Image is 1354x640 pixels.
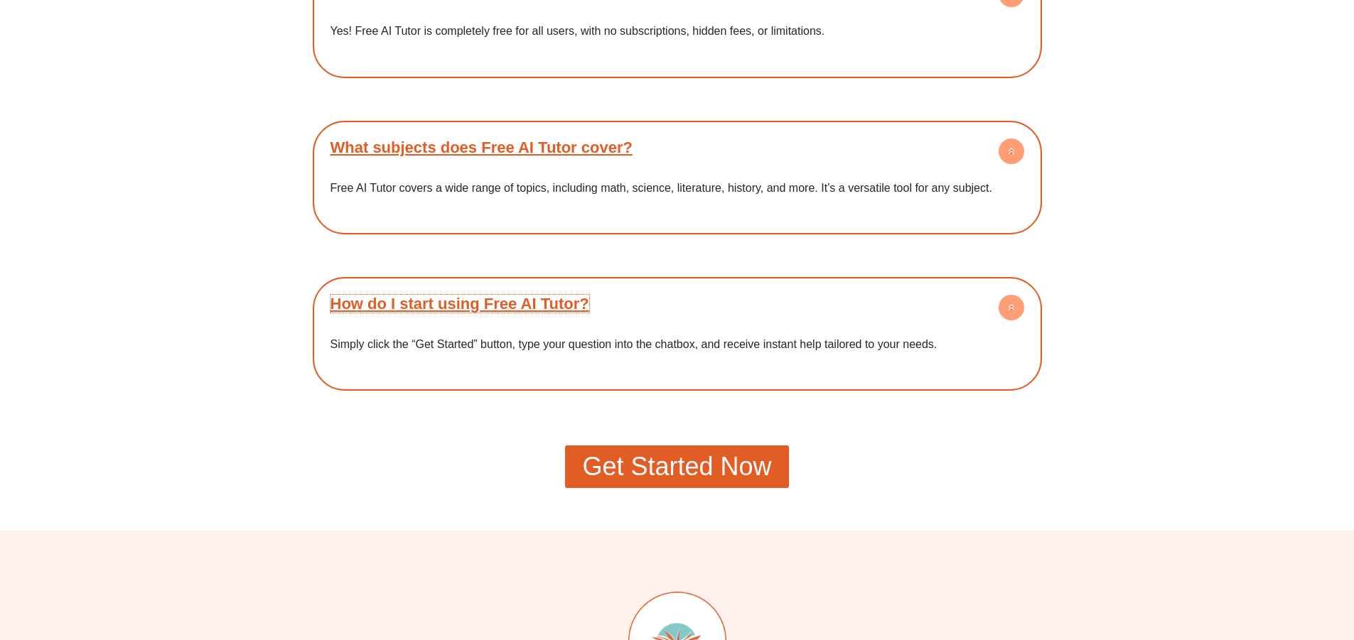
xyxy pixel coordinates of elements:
[331,21,1024,42] p: Yes! Free AI Tutor is completely free for all users, with no subscriptions, hidden fees, or limit...
[320,284,1035,323] div: How do I start using Free AI Tutor?
[320,167,1035,227] div: What subjects does Free AI Tutor cover?
[320,128,1035,167] div: What subjects does Free AI Tutor cover?
[331,178,1024,199] p: Free AI Tutor covers a wide range of topics, including math, science, literature, history, and mo...
[565,445,788,488] a: Get Started Now
[1117,479,1354,640] iframe: Chat Widget
[331,139,633,156] a: What subjects does Free AI Tutor cover?
[320,10,1035,70] div: Is Free AI Tutor really free?
[331,334,1024,355] p: Simply click the “Get Started” button, type your question into the chatbox, and receive instant h...
[331,295,589,313] a: How do I start using Free AI Tutor?
[320,323,1035,384] div: How do I start using Free AI Tutor?
[582,454,771,479] span: Get Started Now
